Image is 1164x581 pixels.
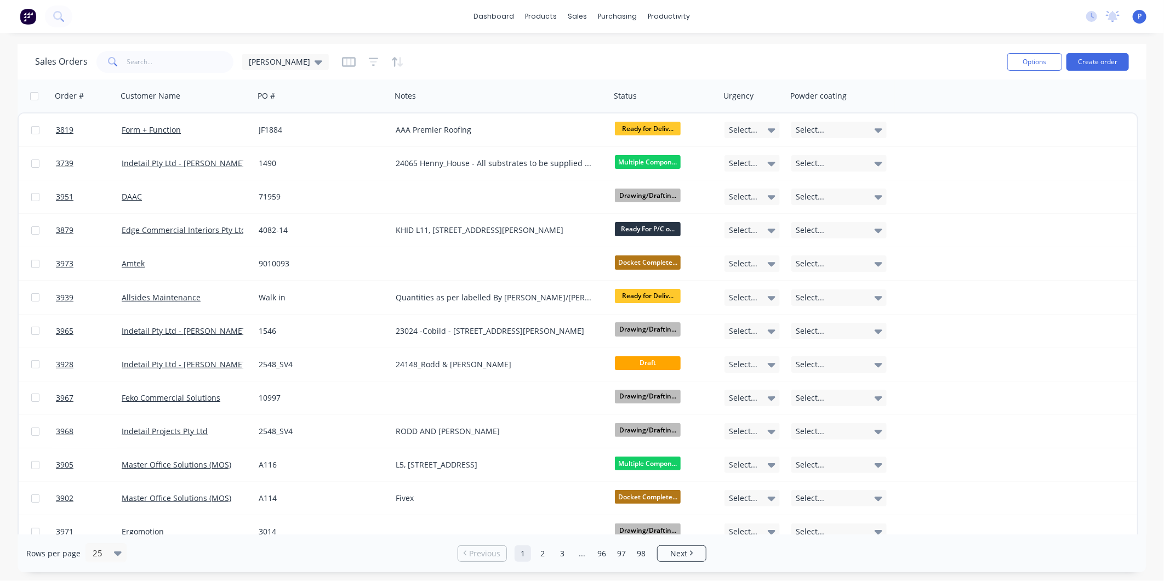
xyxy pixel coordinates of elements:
[56,315,122,348] a: 3965
[729,124,757,135] span: Select...
[723,90,754,101] div: Urgency
[614,90,637,101] div: Status
[259,258,380,269] div: 9010093
[396,225,596,236] div: KHID L11, [STREET_ADDRESS][PERSON_NAME]
[633,545,649,562] a: Page 98
[56,225,73,236] span: 3879
[796,359,824,370] span: Select...
[259,526,380,537] div: 3014
[259,225,380,236] div: 4082-14
[534,545,551,562] a: Page 2
[729,426,757,437] span: Select...
[796,392,824,403] span: Select...
[56,124,73,135] span: 3819
[56,326,73,337] span: 3965
[259,459,380,470] div: A116
[122,124,181,135] a: Form + Function
[259,124,380,135] div: JF1884
[56,281,122,314] a: 3939
[56,147,122,180] a: 3739
[26,548,81,559] span: Rows per page
[515,545,531,562] a: Page 1 is your current page
[615,523,681,537] span: Drawing/Draftin...
[56,348,122,381] a: 3928
[796,124,824,135] span: Select...
[396,359,596,370] div: 24148_Rodd & [PERSON_NAME]
[615,155,681,169] span: Multiple Compon...
[56,359,73,370] span: 3928
[56,381,122,414] a: 3967
[615,490,681,504] span: Docket Complete...
[56,292,73,303] span: 3939
[615,189,681,202] span: Drawing/Draftin...
[395,90,416,101] div: Notes
[554,545,570,562] a: Page 3
[396,426,596,437] div: RODD AND [PERSON_NAME]
[56,258,73,269] span: 3973
[470,548,501,559] span: Previous
[615,289,681,303] span: Ready for Deliv...
[56,493,73,504] span: 3902
[796,191,824,202] span: Select...
[122,392,220,403] a: Feko Commercial Solutions
[56,392,73,403] span: 3967
[56,214,122,247] a: 3879
[249,56,310,67] span: [PERSON_NAME]
[729,191,757,202] span: Select...
[729,158,757,169] span: Select...
[796,292,824,303] span: Select...
[729,493,757,504] span: Select...
[259,359,380,370] div: 2548_SV4
[396,459,596,470] div: L5, [STREET_ADDRESS]
[56,415,122,448] a: 3968
[729,526,757,537] span: Select...
[670,548,687,559] span: Next
[574,545,590,562] a: Jump forward
[729,459,757,470] span: Select...
[790,90,847,101] div: Powder coating
[520,8,563,25] div: products
[122,526,164,537] a: Ergomotion
[729,292,757,303] span: Select...
[56,247,122,280] a: 3973
[396,292,596,303] div: Quantities as per labelled By [PERSON_NAME]/[PERSON_NAME]
[56,515,122,548] a: 3971
[55,90,84,101] div: Order #
[615,222,681,236] span: Ready For P/C o...
[613,545,630,562] a: Page 97
[122,326,245,336] a: Indetail Pty Ltd - [PERSON_NAME]
[615,122,681,135] span: Ready for Deliv...
[259,493,380,504] div: A114
[563,8,593,25] div: sales
[259,392,380,403] div: 10997
[796,459,824,470] span: Select...
[1138,12,1142,21] span: P
[122,225,246,235] a: Edge Commercial Interiors Pty Ltd
[122,459,231,470] a: Master Office Solutions (MOS)
[658,548,706,559] a: Next page
[594,545,610,562] a: Page 96
[615,255,681,269] span: Docket Complete...
[56,526,73,537] span: 3971
[615,457,681,470] span: Multiple Compon...
[796,493,824,504] span: Select...
[396,493,596,504] div: Fivex
[56,459,73,470] span: 3905
[56,426,73,437] span: 3968
[796,258,824,269] span: Select...
[259,158,380,169] div: 1490
[796,326,824,337] span: Select...
[122,191,142,202] a: DAAC
[458,548,506,559] a: Previous page
[122,258,145,269] a: Amtek
[615,423,681,437] span: Drawing/Draftin...
[593,8,643,25] div: purchasing
[259,292,380,303] div: Walk in
[56,113,122,146] a: 3819
[796,426,824,437] span: Select...
[643,8,696,25] div: productivity
[122,359,245,369] a: Indetail Pty Ltd - [PERSON_NAME]
[35,56,88,67] h1: Sales Orders
[1007,53,1062,71] button: Options
[615,322,681,336] span: Drawing/Draftin...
